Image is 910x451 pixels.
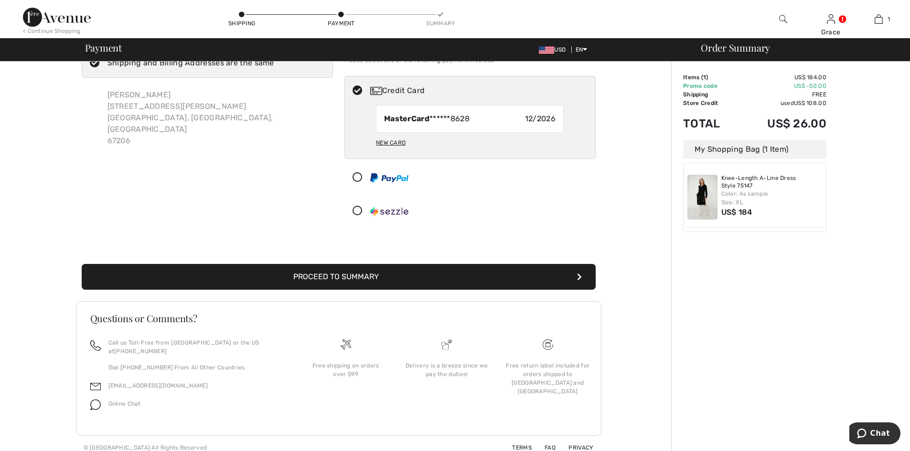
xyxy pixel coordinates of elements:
[739,90,826,99] td: Free
[739,73,826,82] td: US$ 184.00
[82,264,596,290] button: Proceed to Summary
[721,189,823,207] div: Color: As sample Size: XL
[370,207,408,216] img: Sezzle
[739,82,826,90] td: US$ -50.00
[721,175,823,189] a: Knee-Length A-Line Dress Style 75147
[90,314,587,323] h3: Questions or Comments?
[100,82,333,154] div: [PERSON_NAME] [STREET_ADDRESS][PERSON_NAME] [GEOGRAPHIC_DATA], [GEOGRAPHIC_DATA], [GEOGRAPHIC_DAT...
[90,381,101,392] img: email
[327,19,355,28] div: Payment
[370,173,408,182] img: PayPal
[23,8,91,27] img: 1ère Avenue
[855,13,902,25] a: 1
[539,46,554,54] img: US Dollar
[739,99,826,107] td: used
[739,107,826,140] td: US$ 26.00
[683,73,739,82] td: Items ( )
[227,19,256,28] div: Shipping
[501,444,532,451] a: Terms
[108,382,208,389] a: [EMAIL_ADDRESS][DOMAIN_NAME]
[683,99,739,107] td: Store Credit
[376,135,406,151] div: New Card
[341,339,351,350] img: Free shipping on orders over $99
[107,57,274,69] div: Shipping and Billing Addresses are the same
[90,399,101,410] img: chat
[441,339,452,350] img: Delivery is a breeze since we pay the duties!
[689,43,904,52] div: Order Summary
[505,361,591,396] div: Free return label included for orders shipped to [GEOGRAPHIC_DATA] and [GEOGRAPHIC_DATA]
[370,85,589,96] div: Credit Card
[683,140,826,159] div: My Shopping Bag (1 Item)
[875,13,883,25] img: My Bag
[114,348,167,355] a: [PHONE_NUMBER]
[794,100,826,106] span: US$ 108.00
[779,13,787,25] img: search the website
[108,338,284,356] p: Call us Toll-Free from [GEOGRAPHIC_DATA] or the US at
[108,363,284,372] p: Dial [PHONE_NUMBER] From All Other Countries
[827,14,835,23] a: Sign In
[683,107,739,140] td: Total
[23,27,81,35] div: < Continue Shopping
[721,208,752,217] span: US$ 184
[384,114,429,123] strong: MasterCard
[525,113,556,125] span: 12/2026
[108,400,141,407] span: Online Chat
[303,361,389,378] div: Free shipping on orders over $99
[807,27,854,37] div: Grace
[683,90,739,99] td: Shipping
[85,43,122,52] span: Payment
[827,13,835,25] img: My Info
[888,15,890,23] span: 1
[576,46,588,53] span: EN
[533,444,556,451] a: FAQ
[426,19,455,28] div: Summary
[90,340,101,351] img: call
[687,175,717,220] img: Knee-Length A-Line Dress Style 75147
[849,422,900,446] iframe: Opens a widget where you can chat to one of our agents
[404,361,490,378] div: Delivery is a breeze since we pay the duties!
[683,82,739,90] td: Promo code
[703,74,706,81] span: 1
[539,46,569,53] span: USD
[557,444,593,451] a: Privacy
[543,339,553,350] img: Free shipping on orders over $99
[370,87,382,95] img: Credit Card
